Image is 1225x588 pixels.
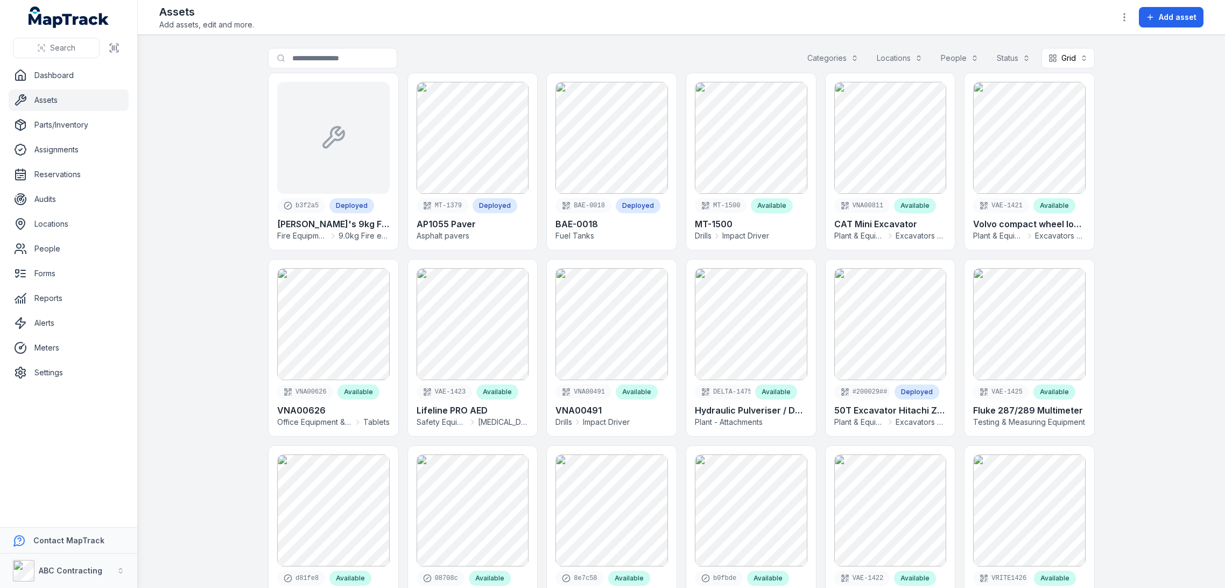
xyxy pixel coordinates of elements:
a: Parts/Inventory [9,114,129,136]
a: Reservations [9,164,129,185]
a: Meters [9,337,129,359]
strong: Contact MapTrack [33,536,104,545]
span: Add asset [1159,12,1196,23]
span: Add assets, edit and more. [159,19,254,30]
button: People [934,48,985,68]
a: Assignments [9,139,129,160]
button: Add asset [1139,7,1203,27]
a: Audits [9,188,129,210]
a: Alerts [9,312,129,334]
a: People [9,238,129,260]
button: Search [13,38,100,58]
a: Settings [9,362,129,383]
h2: Assets [159,4,254,19]
a: Locations [9,213,129,235]
a: MapTrack [29,6,109,28]
a: Assets [9,89,129,111]
button: Grid [1041,48,1095,68]
span: Search [50,43,75,53]
a: Reports [9,288,129,309]
a: Dashboard [9,65,129,86]
a: Forms [9,263,129,284]
button: Status [990,48,1037,68]
strong: ABC Contracting [39,566,102,575]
